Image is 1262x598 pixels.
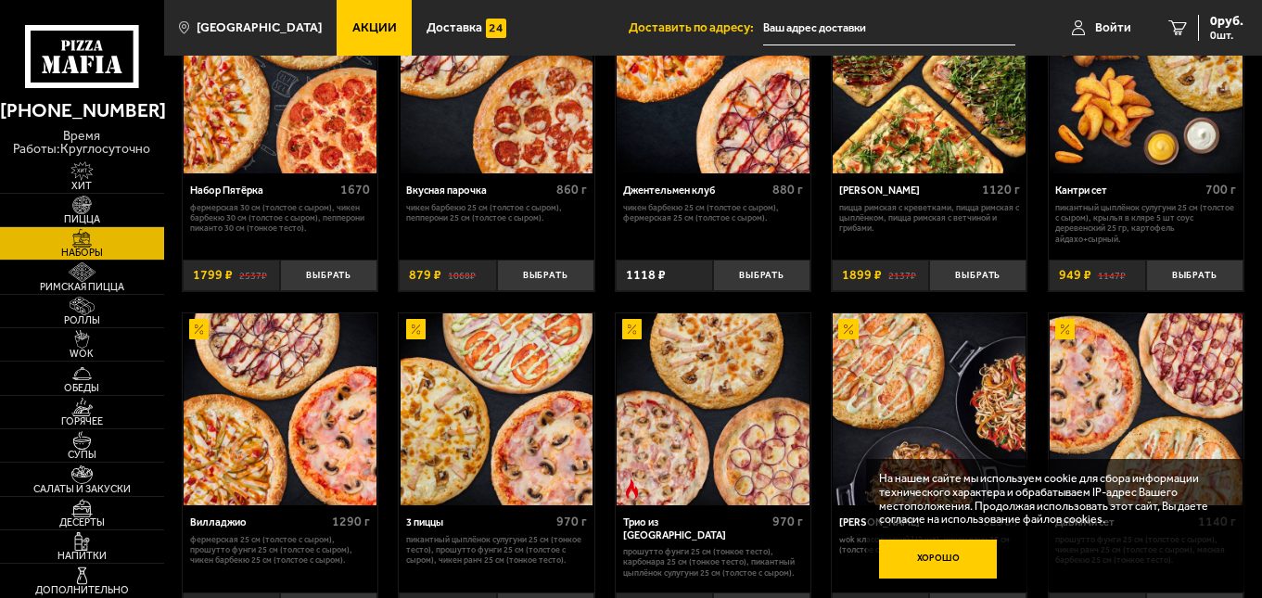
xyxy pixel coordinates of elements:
p: Чикен Барбекю 25 см (толстое с сыром), Фермерская 25 см (толстое с сыром). [623,202,804,223]
s: 2537 ₽ [239,269,267,282]
div: [PERSON_NAME] [839,184,977,197]
span: 880 г [772,182,803,197]
img: Вилла Капри [833,313,1026,506]
img: Острое блюдо [622,479,642,499]
img: Акционный [1055,319,1075,338]
img: Акционный [406,319,426,338]
span: 860 г [556,182,587,197]
span: 970 г [556,514,587,529]
img: Трио из Рио [617,313,809,506]
img: Акционный [189,319,209,338]
a: АкционныйВилла Капри [832,313,1026,506]
img: 3 пиццы [401,313,593,506]
s: 2137 ₽ [888,269,916,282]
p: Пикантный цыплёнок сулугуни 25 см (тонкое тесто), Прошутто Фунги 25 см (толстое с сыром), Чикен Р... [406,534,587,566]
div: [PERSON_NAME] [839,516,977,529]
div: Набор Пятёрка [190,184,337,197]
button: Выбрать [280,260,377,292]
span: Доставить по адресу: [629,21,763,34]
span: [GEOGRAPHIC_DATA] [197,21,322,34]
img: Акционный [622,319,642,338]
button: Выбрать [1146,260,1243,292]
img: Вилладжио [184,313,376,506]
span: 0 шт. [1210,30,1243,41]
button: Выбрать [929,260,1026,292]
span: 1670 [340,182,370,197]
p: Пицца Римская с креветками, Пицца Римская с цыплёнком, Пицца Римская с ветчиной и грибами. [839,202,1020,234]
a: АкционныйВилладжио [183,313,377,506]
div: 3 пиццы [406,516,552,529]
button: Выбрать [497,260,594,292]
div: Вилладжио [190,516,328,529]
p: Фермерская 25 см (толстое с сыром), Прошутто Фунги 25 см (толстое с сыром), Чикен Барбекю 25 см (... [190,534,371,566]
span: 879 ₽ [409,269,441,282]
a: АкционныйОстрое блюдоТрио из Рио [616,313,810,506]
button: Выбрать [713,260,810,292]
s: 1147 ₽ [1098,269,1126,282]
p: На нашем сайте мы используем cookie для сбора информации технического характера и обрабатываем IP... [879,472,1220,527]
span: 1799 ₽ [193,269,233,282]
span: 0 руб. [1210,15,1243,28]
a: Акционный3 пиццы [399,313,593,506]
img: ДаВинчи сет [1050,313,1243,506]
s: 1068 ₽ [448,269,476,282]
span: 1120 г [982,182,1020,197]
div: Вкусная парочка [406,184,552,197]
a: АкционныйДаВинчи сет [1049,313,1243,506]
div: Кантри сет [1055,184,1201,197]
img: Акционный [838,319,858,338]
p: Пикантный цыплёнок сулугуни 25 см (толстое с сыром), крылья в кляре 5 шт соус деревенский 25 гр, ... [1055,202,1236,244]
p: Wok классический L (2 шт), Чикен Ранч 25 см (толстое с сыром). [839,534,1020,555]
span: 949 ₽ [1059,269,1091,282]
span: 700 г [1205,182,1236,197]
span: Доставка [427,21,482,34]
span: Акции [352,21,397,34]
img: 15daf4d41897b9f0e9f617042186c801.svg [486,19,505,38]
span: 970 г [772,514,803,529]
span: 1899 ₽ [842,269,882,282]
span: 1118 ₽ [626,269,666,282]
button: Хорошо [879,540,998,579]
p: Чикен Барбекю 25 см (толстое с сыром), Пепперони 25 см (толстое с сыром). [406,202,587,223]
p: Прошутто Фунги 25 см (тонкое тесто), Карбонара 25 см (тонкое тесто), Пикантный цыплёнок сулугуни ... [623,546,804,578]
span: Войти [1095,21,1131,34]
div: Джентельмен клуб [623,184,769,197]
p: Фермерская 30 см (толстое с сыром), Чикен Барбекю 30 см (толстое с сыром), Пепперони Пиканто 30 с... [190,202,371,234]
input: Ваш адрес доставки [763,11,1015,45]
div: Трио из [GEOGRAPHIC_DATA] [623,516,769,541]
span: 1290 г [332,514,370,529]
